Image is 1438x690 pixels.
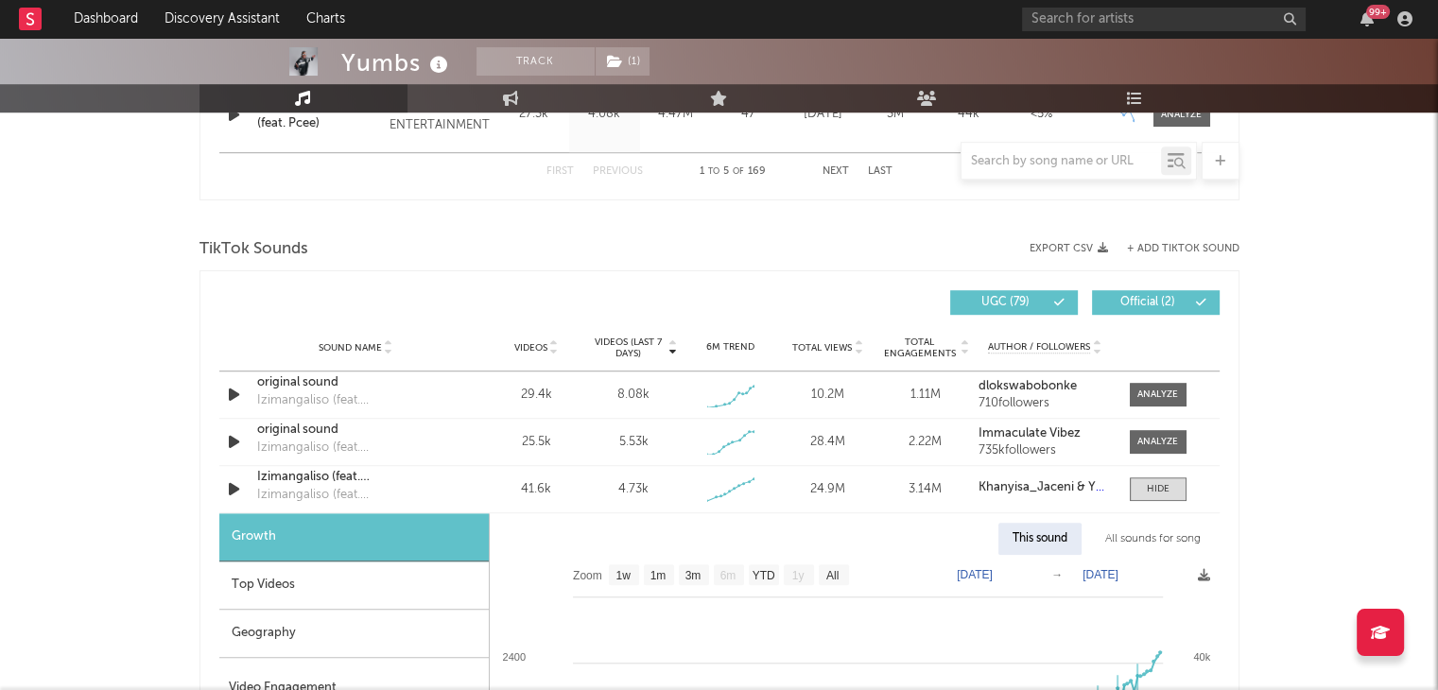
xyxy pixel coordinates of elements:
div: 28.4M [784,433,872,452]
input: Search by song name or URL [962,154,1161,169]
div: This sound [998,523,1082,555]
div: 4.73k [618,480,649,499]
button: Official(2) [1092,290,1220,315]
div: 47 [716,105,782,124]
text: 1y [791,569,804,582]
div: 99 + [1366,5,1390,19]
a: dlokswabobonke [979,380,1110,393]
span: Videos [514,342,547,354]
a: [PERSON_NAME] (feat. Pcee) [257,96,381,133]
button: 99+ [1360,11,1374,26]
span: ( 1 ) [595,47,650,76]
div: 710 followers [979,397,1110,410]
span: Author / Followers [988,341,1090,354]
button: (1) [596,47,650,76]
a: Immaculate Vibez [979,427,1110,440]
div: 5.53k [618,433,648,452]
strong: Khanyisa_Jaceni & Yumbs [979,481,1128,493]
div: 4.08k [574,105,635,124]
div: 3M [864,105,927,124]
div: 3.14M [881,480,969,499]
span: Total Engagements [881,336,958,359]
text: [DATE] [1083,568,1118,581]
div: 4.47M [645,105,706,124]
a: original sound [257,421,455,440]
input: Search for artists [1022,8,1306,31]
a: Izimangaliso (feat. [GEOGRAPHIC_DATA]) [257,468,455,487]
div: All sounds for song [1091,523,1215,555]
div: © 2023 YUMMY ENTERTAINMENT [390,92,493,137]
span: Videos (last 7 days) [589,336,666,359]
text: → [1051,568,1063,581]
text: 2400 [502,651,525,663]
div: 27.3k [503,105,564,124]
div: 2.22M [881,433,969,452]
div: Izimangaliso (feat. [GEOGRAPHIC_DATA]) [257,391,455,410]
div: 25.5k [493,433,580,452]
div: 1.11M [881,386,969,405]
div: Geography [219,610,489,658]
a: original sound [257,373,455,392]
text: All [825,569,838,582]
div: 6M Trend [686,340,774,354]
button: + Add TikTok Sound [1108,244,1239,254]
div: Yumbs [341,47,453,78]
a: Khanyisa_Jaceni & Yumbs [979,481,1110,494]
text: 1m [650,569,666,582]
span: Official ( 2 ) [1104,297,1191,308]
div: 8.08k [617,386,650,405]
text: 40k [1193,651,1210,663]
text: 1w [615,569,631,582]
div: Growth [219,513,489,561]
button: Track [476,47,595,76]
div: 10.2M [784,386,872,405]
span: TikTok Sounds [199,238,308,261]
div: Top Videos [219,561,489,610]
text: YTD [752,569,774,582]
span: UGC ( 79 ) [962,297,1049,308]
text: 6m [719,569,736,582]
text: Zoom [573,569,602,582]
div: 24.9M [784,480,872,499]
div: 735k followers [979,444,1110,457]
button: UGC(79) [950,290,1078,315]
strong: dlokswabobonke [979,380,1077,392]
button: Export CSV [1030,243,1108,254]
text: 3m [684,569,701,582]
div: [DATE] [791,105,855,124]
span: Sound Name [319,342,382,354]
strong: Immaculate Vibez [979,427,1081,440]
text: [DATE] [957,568,993,581]
div: 44k [937,105,1000,124]
div: Izimangaliso (feat. [GEOGRAPHIC_DATA]) [257,486,455,505]
button: + Add TikTok Sound [1127,244,1239,254]
div: Izimangaliso (feat. [GEOGRAPHIC_DATA]) [257,439,455,457]
div: 41.6k [493,480,580,499]
div: 29.4k [493,386,580,405]
div: <5% [1010,105,1073,124]
span: Total Views [792,342,852,354]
